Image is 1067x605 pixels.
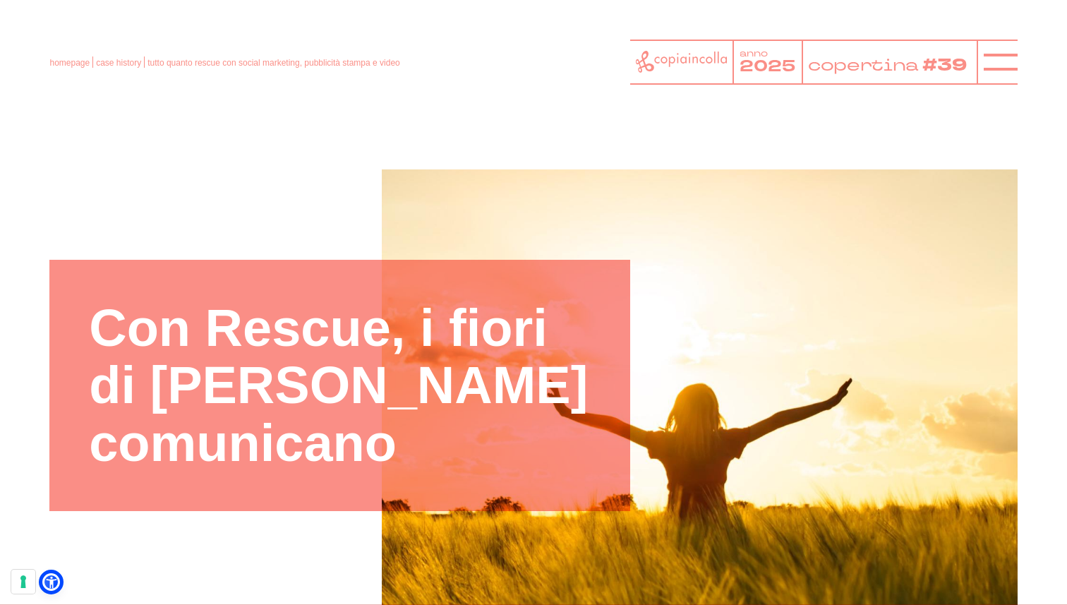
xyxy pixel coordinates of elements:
[11,570,35,594] button: Le tue preferenze relative al consenso per le tecnologie di tracciamento
[740,56,795,77] tspan: 2025
[808,54,921,76] tspan: copertina
[96,58,141,68] a: case history
[740,48,768,60] tspan: anno
[924,53,970,78] tspan: #39
[49,58,90,68] a: homepage
[89,299,591,472] h1: Con Rescue, i fiori di [PERSON_NAME] comunicano
[147,58,400,68] span: tutto quanto rescue con social marketing, pubblicità stampa e video
[42,573,60,591] a: Open Accessibility Menu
